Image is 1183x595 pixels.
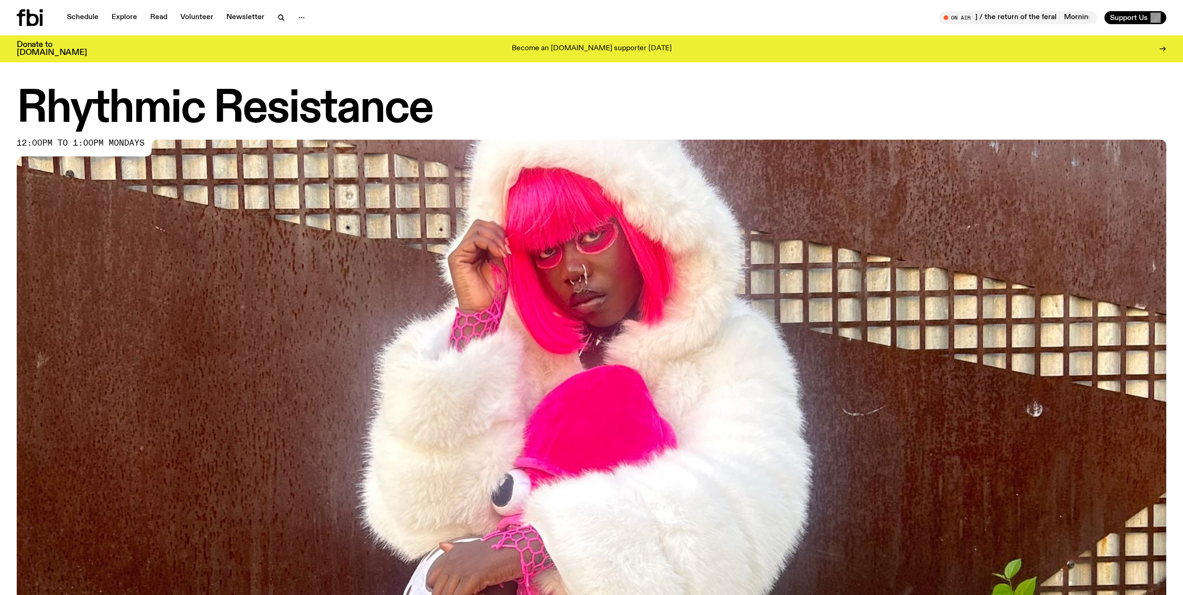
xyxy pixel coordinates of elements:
h1: Rhythmic Resistance [17,88,1166,130]
button: Support Us [1104,11,1166,24]
span: Support Us [1110,13,1148,22]
a: Explore [106,11,143,24]
a: Schedule [61,11,104,24]
a: Newsletter [221,11,270,24]
a: Volunteer [175,11,219,24]
p: Become an [DOMAIN_NAME] supporter [DATE] [512,45,672,53]
a: Read [145,11,173,24]
button: On AirMornings with [PERSON_NAME] / the return of the feralMornings with [PERSON_NAME] / the retu... [939,11,1097,24]
h3: Donate to [DOMAIN_NAME] [17,41,87,57]
span: 12:00pm to 1:00pm mondays [17,140,145,147]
